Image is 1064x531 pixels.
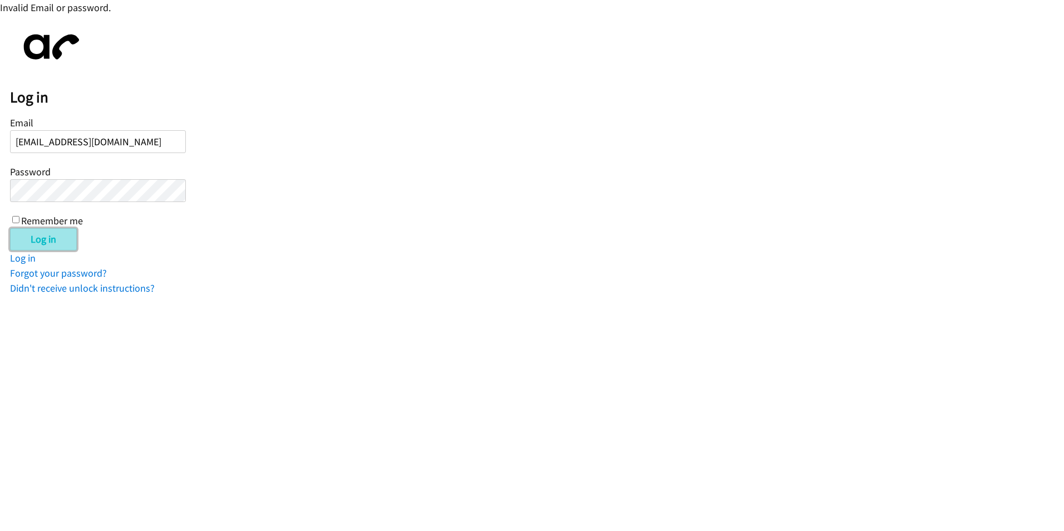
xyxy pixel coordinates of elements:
[10,165,51,178] label: Password
[10,252,36,264] a: Log in
[21,214,83,227] label: Remember me
[10,282,155,294] a: Didn't receive unlock instructions?
[10,267,107,279] a: Forgot your password?
[10,228,77,250] input: Log in
[10,25,88,69] img: aphone-8a226864a2ddd6a5e75d1ebefc011f4aa8f32683c2d82f3fb0802fe031f96514.svg
[10,88,1064,107] h2: Log in
[10,116,33,129] label: Email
